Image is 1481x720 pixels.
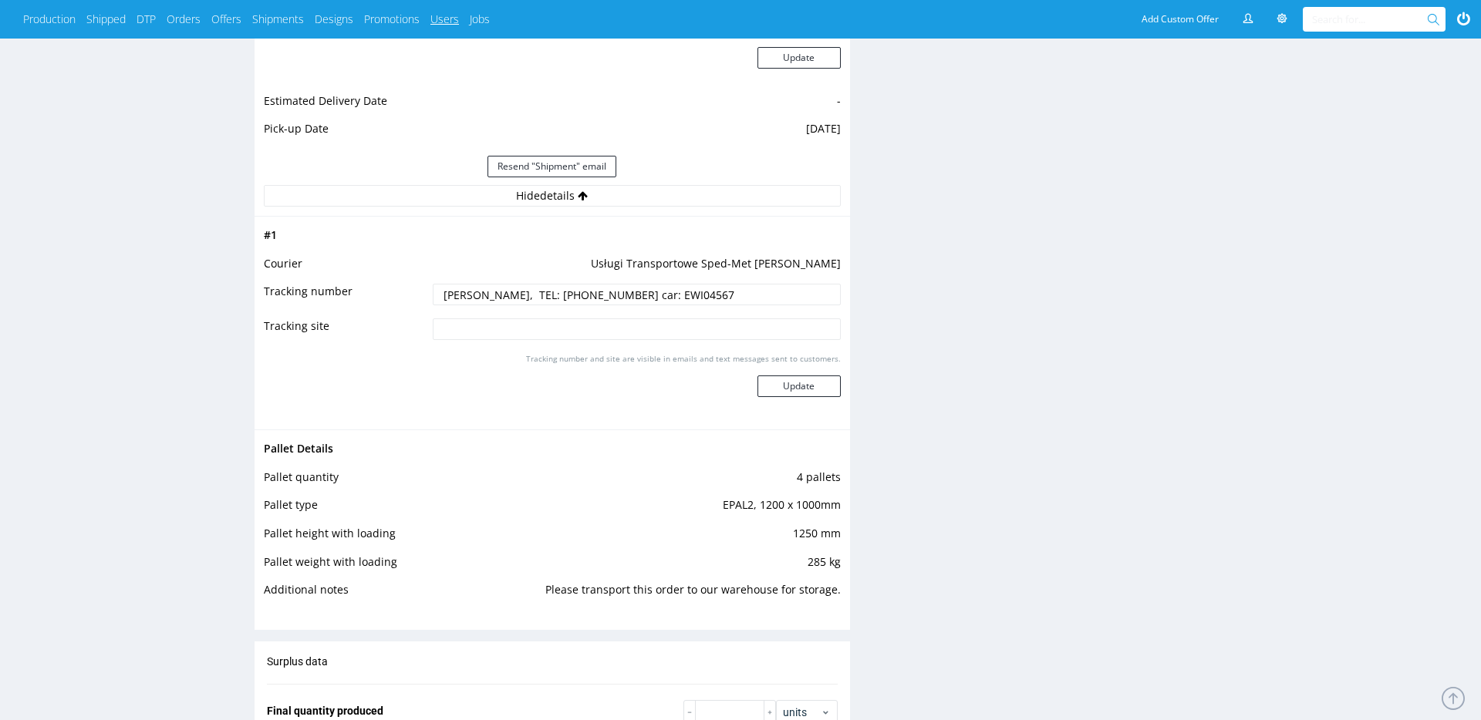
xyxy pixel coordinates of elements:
a: Orders [167,12,201,27]
td: Tracking site [264,317,429,352]
a: DTP [137,12,156,27]
a: Production [23,12,76,27]
a: Shipped [86,12,126,27]
span: # 1 [264,227,277,242]
p: Tracking number and site are visible in emails and text messages sent to customers. [526,353,841,364]
td: 1250 mm [478,524,840,553]
a: Users [430,12,459,27]
a: Add Custom Offer [1133,7,1227,32]
span: units [783,705,821,720]
td: EPAL2, 1200 x 1000mm [478,496,840,524]
button: Hidedetails [264,185,841,207]
a: Shipments [252,12,304,27]
button: Resend "Shipment" email [487,156,616,177]
td: Tracking number [264,282,429,317]
td: Pallet weight with loading [264,553,478,581]
a: Jobs [470,12,490,27]
td: Pallet type [264,496,478,524]
td: Please transport this order to our warehouse for storage. [478,580,840,609]
a: Designs [315,12,353,27]
td: - [546,92,841,120]
td: Estimated Delivery Date [264,92,546,120]
td: Pallet height with loading [264,524,478,553]
td: Pallet quantity [264,468,478,496]
td: 285 kg [478,553,840,581]
a: Promotions [364,12,420,27]
input: Search for... [1312,7,1430,32]
button: Update [757,375,841,397]
span: Pallet Details [264,441,333,456]
td: Additional notes [264,580,478,609]
span: Surplus data [267,655,328,668]
td: Pick-up Date [264,119,546,148]
span: Final quantity produced [267,705,383,717]
td: 4 pallets [478,468,840,496]
td: Courier [264,254,429,283]
a: Offers [211,12,241,27]
td: [DATE] [546,119,841,148]
button: Update [757,47,841,69]
td: Usługi Transportowe Sped-Met [PERSON_NAME] [429,254,841,283]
